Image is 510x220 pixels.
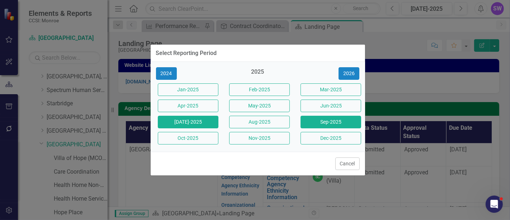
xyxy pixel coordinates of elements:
[156,67,177,80] button: 2024
[229,100,290,112] button: May-2025
[227,68,288,80] div: 2025
[229,116,290,128] button: Aug-2025
[335,157,360,170] button: Cancel
[301,132,361,145] button: Dec-2025
[158,116,218,128] button: [DATE]-2025
[156,50,217,56] div: Select Reporting Period
[301,116,361,128] button: Sep-2025
[486,196,503,213] iframe: Intercom live chat
[158,83,218,96] button: Jan-2025
[158,100,218,112] button: Apr-2025
[301,100,361,112] button: Jun-2025
[229,83,290,96] button: Feb-2025
[301,83,361,96] button: Mar-2025
[229,132,290,145] button: Nov-2025
[158,132,218,145] button: Oct-2025
[339,67,359,80] button: 2026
